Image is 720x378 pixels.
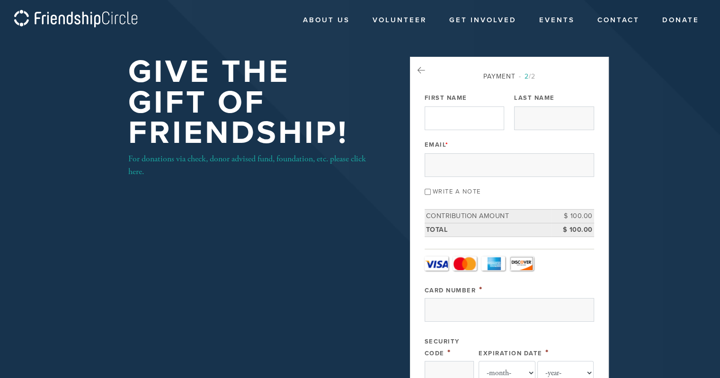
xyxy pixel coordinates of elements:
h1: Give the Gift of Friendship! [128,57,379,149]
a: Amex [481,256,505,271]
a: Visa [425,256,448,271]
label: Card Number [425,287,476,294]
label: Last Name [514,94,555,102]
img: logo_fc.png [14,10,137,28]
span: This field is required. [445,141,449,149]
td: Total [425,223,551,237]
a: Contact [590,11,647,29]
span: /2 [519,72,535,80]
a: Events [532,11,582,29]
a: Discover [510,256,533,271]
label: First Name [425,94,467,102]
td: $ 100.00 [551,210,594,223]
span: This field is required. [545,347,549,358]
label: Security Code [425,338,460,357]
label: Expiration Date [479,350,542,357]
label: Email [425,141,449,149]
a: Get Involved [442,11,524,29]
a: MasterCard [453,256,477,271]
td: $ 100.00 [551,223,594,237]
div: Payment [425,71,594,81]
a: Volunteer [365,11,434,29]
span: This field is required. [447,347,451,358]
a: About Us [296,11,357,29]
a: For donations via check, donor advised fund, foundation, etc. please click here. [128,153,366,177]
label: Write a note [433,188,481,195]
span: 2 [524,72,529,80]
td: Contribution Amount [425,210,551,223]
span: This field is required. [479,284,483,295]
a: Donate [655,11,706,29]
